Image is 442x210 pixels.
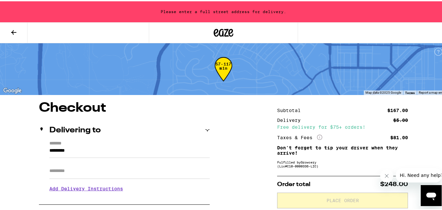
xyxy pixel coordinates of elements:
[49,125,101,133] h2: Delivering to
[277,133,322,139] div: Taxes & Fees
[2,85,23,94] img: Google
[277,144,408,154] p: Don't forget to tip your driver when they arrive!
[277,180,310,186] span: Order total
[421,184,442,205] iframe: Button to launch messaging window
[39,100,210,113] h1: Checkout
[277,107,305,111] div: Subtotal
[365,89,401,93] span: Map data ©2025 Google
[49,195,210,200] p: We'll contact you at [PHONE_NUMBER] when we arrive
[277,117,305,121] div: Delivery
[4,5,47,10] span: Hi. Need any help?
[215,61,232,85] div: 57-117 min
[49,180,210,195] h3: Add Delivery Instructions
[277,124,408,128] div: Free delivery for $75+ orders!
[405,89,415,93] a: Terms
[327,197,359,201] span: Place Order
[393,117,408,121] div: $5.00
[380,180,408,186] span: $248.00
[2,85,23,94] a: Open this area in Google Maps (opens a new window)
[396,167,442,181] iframe: Message from company
[390,134,408,139] div: $81.00
[277,191,408,207] button: Place Order
[380,168,393,181] iframe: Close message
[277,159,408,167] div: Fulfilled by Growcery (Lic# C10-0000336-LIC )
[387,107,408,111] div: $167.00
